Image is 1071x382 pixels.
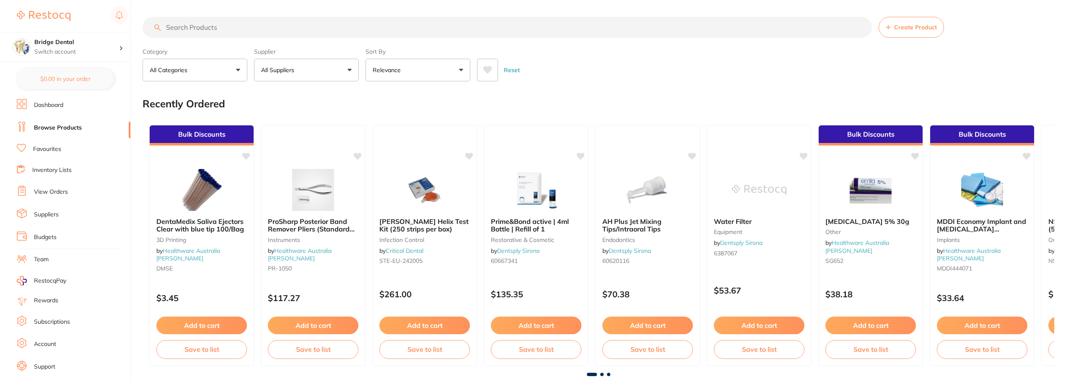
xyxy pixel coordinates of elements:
b: Browne Helix Test Kit (250 strips per box) [379,218,470,233]
small: infection control [379,236,470,243]
label: Supplier [254,48,359,55]
button: Save to list [379,340,470,359]
b: Prime&Bond active | 4ml Bottle | Refill of 1 [491,218,581,233]
small: Instruments [268,236,358,243]
p: $53.67 [714,286,804,295]
img: Prime&Bond active | 4ml Bottle | Refill of 1 [509,169,563,211]
button: Add to cart [602,317,693,334]
span: Create Product [894,24,937,31]
b: AH Plus Jet Mixing Tips/Intraoral Tips [602,218,693,233]
a: Healthware Australia [PERSON_NAME] [825,239,889,254]
img: Water Filter [732,169,786,211]
small: equipment [714,229,804,235]
a: Dentsply Sirona [609,247,651,255]
p: $135.35 [491,289,581,299]
button: Save to list [714,340,804,359]
img: Emla 5% 30g [843,169,898,211]
p: $33.64 [937,293,1027,303]
button: $0.00 in your order [17,69,114,89]
small: Implants [937,236,1027,243]
a: Account [34,340,56,348]
b: ProSharp Posterior Band Remover Pliers (Standard Beak) - Standard handle [268,218,358,233]
small: 60620116 [602,257,693,264]
button: Add to cart [491,317,581,334]
input: Search Products [143,17,872,38]
a: Inventory Lists [32,166,72,174]
button: Save to list [156,340,247,359]
a: RestocqPay [17,276,66,286]
img: Browne Helix Test Kit (250 strips per box) [397,169,452,211]
span: by [491,247,539,255]
span: by [156,247,220,262]
button: Add to cart [937,317,1027,334]
button: Add to cart [379,317,470,334]
a: Browse Products [34,124,82,132]
button: Reset [501,59,522,81]
button: All Categories [143,59,247,81]
button: Add to cart [268,317,358,334]
b: DentaMedix Saliva Ejectors Clear with blue tip 100/Bag [156,218,247,233]
p: Switch account [34,48,119,56]
small: DMSE [156,265,247,272]
p: Relevance [373,66,404,74]
img: DentaMedix Saliva Ejectors Clear with blue tip 100/Bag [174,169,229,211]
small: PR-1050 [268,265,358,272]
p: $3.45 [156,293,247,303]
label: Sort By [366,48,470,55]
a: View Orders [34,188,68,196]
a: Rewards [34,296,58,305]
h4: Bridge Dental [34,38,119,47]
img: RestocqPay [17,276,27,286]
small: SG652 [825,257,916,264]
span: by [825,239,889,254]
a: Healthware Australia [PERSON_NAME] [268,247,332,262]
p: $261.00 [379,289,470,299]
a: Suppliers [34,210,59,219]
p: $117.27 [268,293,358,303]
a: Dashboard [34,101,63,109]
span: by [714,239,762,247]
span: by [602,247,651,255]
p: All Suppliers [261,66,298,74]
button: Add to cart [714,317,804,334]
small: 6387067 [714,250,804,257]
small: 60667341 [491,257,581,264]
a: Team [34,255,49,264]
a: Favourites [33,145,61,153]
a: Support [34,363,55,371]
small: other [825,229,916,235]
button: Add to cart [156,317,247,334]
div: Bulk Discounts [819,125,923,146]
img: Restocq Logo [17,11,70,21]
img: Bridge Dental [13,39,30,55]
a: Budgets [34,233,57,242]
a: Dentsply Sirona [497,247,539,255]
span: by [937,247,1001,262]
button: Relevance [366,59,470,81]
small: MDDI444071 [937,265,1027,272]
div: Bulk Discounts [150,125,254,146]
button: All Suppliers [254,59,359,81]
p: All Categories [150,66,191,74]
h2: Recently Ordered [143,98,225,110]
small: restorative & cosmetic [491,236,581,243]
b: Emla 5% 30g [825,218,916,225]
a: Subscriptions [34,318,70,326]
span: by [379,247,423,255]
button: Save to list [268,340,358,359]
button: Save to list [491,340,581,359]
a: Dentsply Sirona [720,239,762,247]
a: Healthware Australia [PERSON_NAME] [156,247,220,262]
label: Category [143,48,247,55]
button: Save to list [825,340,916,359]
span: by [268,247,332,262]
button: Save to list [937,340,1027,359]
small: 3D Printing [156,236,247,243]
img: AH Plus Jet Mixing Tips/Intraoral Tips [620,169,675,211]
b: Water Filter [714,218,804,225]
small: STE-EU-242005 [379,257,470,264]
div: Bulk Discounts [930,125,1034,146]
button: Add to cart [825,317,916,334]
a: Restocq Logo [17,6,70,26]
span: RestocqPay [34,277,66,285]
